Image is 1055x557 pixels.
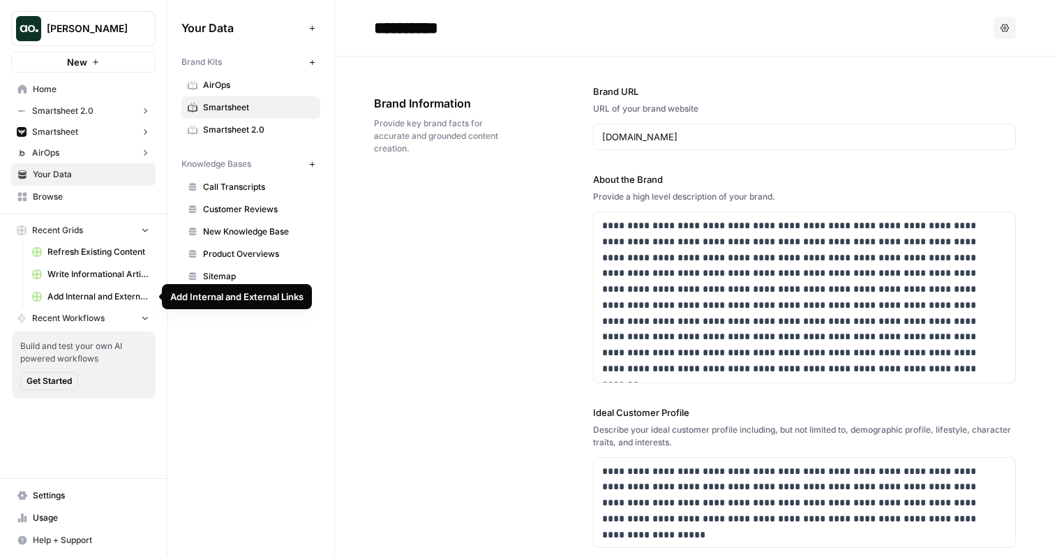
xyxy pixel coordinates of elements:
[17,148,27,158] img: en82gte408cjjpk3rc19j1mw467d
[33,168,149,181] span: Your Data
[374,95,515,112] span: Brand Information
[26,285,156,308] a: Add Internal and External Links
[203,270,314,283] span: Sitemap
[11,121,156,142] button: Smartsheet
[181,119,320,141] a: Smartsheet 2.0
[181,20,304,36] span: Your Data
[11,186,156,208] a: Browse
[593,406,1016,419] label: Ideal Customer Profile
[593,424,1016,449] div: Describe your ideal customer profile including, but not limited to, demographic profile, lifestyl...
[32,224,83,237] span: Recent Grids
[11,163,156,186] a: Your Data
[11,52,156,73] button: New
[17,127,27,137] img: stjew9z7pit1u5j29oym3lz1cqu3
[181,56,222,68] span: Brand Kits
[374,117,515,155] span: Provide key brand facts for accurate and grounded content creation.
[67,55,87,69] span: New
[181,243,320,265] a: Product Overviews
[11,220,156,241] button: Recent Grids
[11,101,156,121] button: Smartsheet 2.0
[20,340,147,365] span: Build and test your own AI powered workflows
[203,124,314,136] span: Smartsheet 2.0
[203,79,314,91] span: AirOps
[593,191,1016,203] div: Provide a high level description of your brand.
[11,308,156,329] button: Recent Workflows
[26,241,156,263] a: Refresh Existing Content
[11,529,156,551] button: Help + Support
[11,142,156,163] button: AirOps
[181,74,320,96] a: AirOps
[27,375,72,387] span: Get Started
[11,78,156,101] a: Home
[47,268,149,281] span: Write Informational Article
[11,484,156,507] a: Settings
[203,248,314,260] span: Product Overviews
[32,126,78,138] span: Smartsheet
[593,103,1016,115] div: URL of your brand website
[181,198,320,221] a: Customer Reviews
[11,11,156,46] button: Workspace: Zoe Jessup
[593,172,1016,186] label: About the Brand
[181,176,320,198] a: Call Transcripts
[203,225,314,238] span: New Knowledge Base
[181,265,320,288] a: Sitemap
[181,221,320,243] a: New Knowledge Base
[33,534,149,547] span: Help + Support
[181,96,320,119] a: Smartsheet
[33,489,149,502] span: Settings
[32,105,93,117] span: Smartsheet 2.0
[33,83,149,96] span: Home
[47,22,131,36] span: [PERSON_NAME]
[181,158,251,170] span: Knowledge Bases
[20,372,78,390] button: Get Started
[203,101,314,114] span: Smartsheet
[33,512,149,524] span: Usage
[33,191,149,203] span: Browse
[17,106,27,116] img: b2umk04t2odii1k9kk93zamw5cx7
[11,507,156,529] a: Usage
[47,290,149,303] span: Add Internal and External Links
[602,130,1007,144] input: www.sundaysoccer.com
[32,147,59,159] span: AirOps
[16,16,41,41] img: Zoe Jessup Logo
[32,312,105,325] span: Recent Workflows
[593,84,1016,98] label: Brand URL
[26,263,156,285] a: Write Informational Article
[203,203,314,216] span: Customer Reviews
[170,290,304,304] div: Add Internal and External Links
[47,246,149,258] span: Refresh Existing Content
[203,181,314,193] span: Call Transcripts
